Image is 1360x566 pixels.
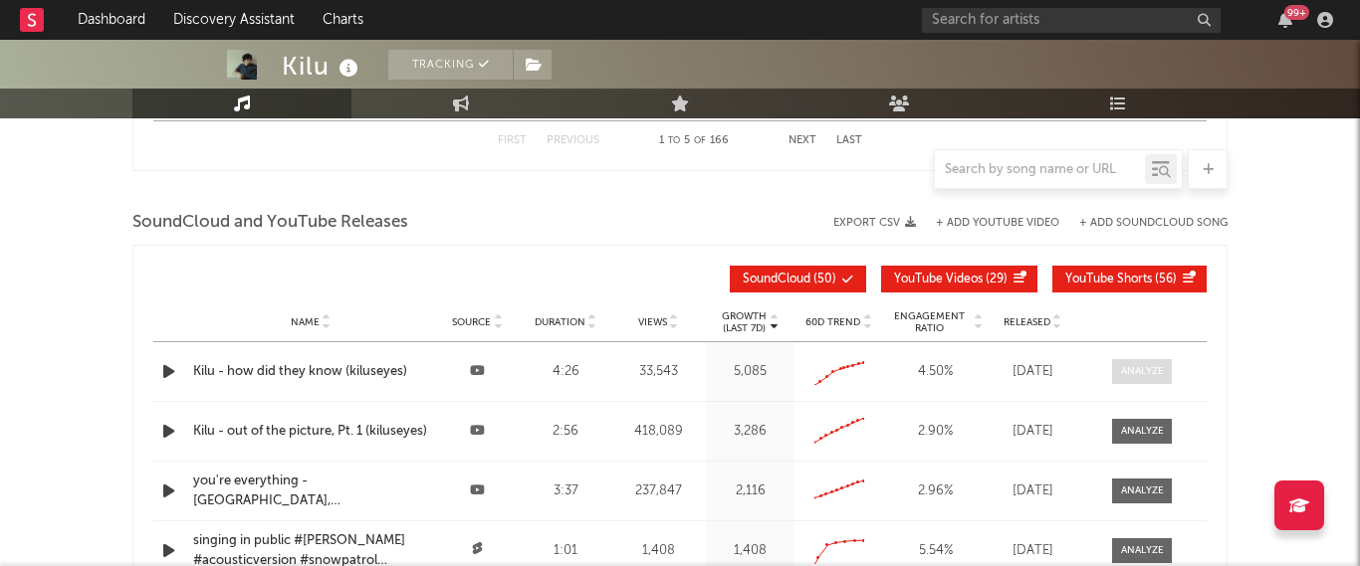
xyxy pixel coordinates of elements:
button: Last [836,135,862,146]
div: 1 5 166 [639,129,749,153]
div: [DATE] [993,481,1072,501]
div: [DATE] [993,541,1072,561]
div: 2,116 [711,481,790,501]
span: Source [452,316,491,328]
span: ( 56 ) [1065,274,1177,285]
p: (Last 7d) [722,322,767,334]
button: + Add SoundCloud Song [1059,218,1228,229]
div: + Add YouTube Video [916,218,1059,229]
span: SoundCloud [743,274,810,285]
span: ( 50 ) [743,274,836,285]
span: of [694,136,706,145]
span: Views [638,316,667,328]
div: 99 + [1284,5,1309,20]
button: Tracking [388,50,513,80]
button: YouTube Videos(29) [881,266,1037,292]
span: SoundCloud and YouTube Releases [132,211,408,235]
button: First [498,135,527,146]
div: 1,408 [711,541,790,561]
div: 2:56 [527,422,605,442]
span: Released [1004,316,1050,328]
div: [DATE] [993,362,1072,382]
input: Search by song name or URL [935,162,1145,178]
a: Kilu - how did they know (kiluseyes) [193,362,428,382]
div: [DATE] [993,422,1072,442]
div: 1,408 [615,541,702,561]
div: 237,847 [615,481,702,501]
div: 5,085 [711,362,790,382]
button: SoundCloud(50) [730,266,866,292]
div: 5.54 % [888,541,983,561]
button: Export CSV [833,217,916,229]
div: 2.90 % [888,422,983,442]
span: YouTube Videos [894,274,983,285]
span: Duration [535,316,585,328]
div: 3:37 [527,481,605,501]
button: 99+ [1278,12,1292,28]
button: + Add YouTube Video [936,218,1059,229]
span: Engagement Ratio [888,310,971,334]
button: + Add SoundCloud Song [1079,218,1228,229]
button: YouTube Shorts(56) [1052,266,1207,292]
span: ( 29 ) [894,274,1008,285]
div: 4:26 [527,362,605,382]
span: to [668,136,680,145]
p: Growth [722,310,767,322]
span: 60D Trend [805,316,860,328]
div: 4.50 % [888,362,983,382]
div: 2.96 % [888,481,983,501]
button: Next [789,135,816,146]
div: Kilu [282,50,363,83]
input: Search for artists [922,8,1221,33]
div: 3,286 [711,422,790,442]
span: Name [291,316,320,328]
div: 418,089 [615,422,702,442]
a: you're everything - [GEOGRAPHIC_DATA], [GEOGRAPHIC_DATA] (kiluseyes) [193,472,428,510]
a: Kilu - out of the picture, Pt. 1 (kiluseyes) [193,422,428,442]
button: Previous [547,135,599,146]
span: YouTube Shorts [1065,274,1152,285]
div: 1:01 [527,541,605,561]
div: 33,543 [615,362,702,382]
